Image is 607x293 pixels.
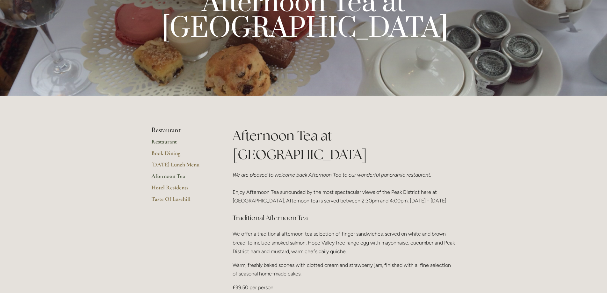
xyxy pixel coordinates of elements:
p: £39.50 per person [233,283,456,292]
a: Hotel Residents [151,184,212,195]
a: Restaurant [151,138,212,150]
h1: Afternoon Tea at [GEOGRAPHIC_DATA] [233,126,456,164]
a: [DATE] Lunch Menu [151,161,212,172]
a: Taste Of Losehill [151,195,212,207]
p: We offer a traditional afternoon tea selection of finger sandwiches, served on white and brown br... [233,230,456,256]
h3: Traditional Afternoon Tea [233,212,456,224]
em: We are pleased to welcome back Afternoon Tea to our wonderful panoramic restaurant. [233,172,431,178]
a: Book Dining [151,150,212,161]
a: Afternoon Tea [151,172,212,184]
p: Enjoy Afternoon Tea surrounded by the most spectacular views of the Peak District here at [GEOGRA... [233,171,456,205]
li: Restaurant [151,126,212,135]
p: Warm, freshly baked scones with clotted cream and strawberry jam, finished with a fine selection ... [233,261,456,278]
